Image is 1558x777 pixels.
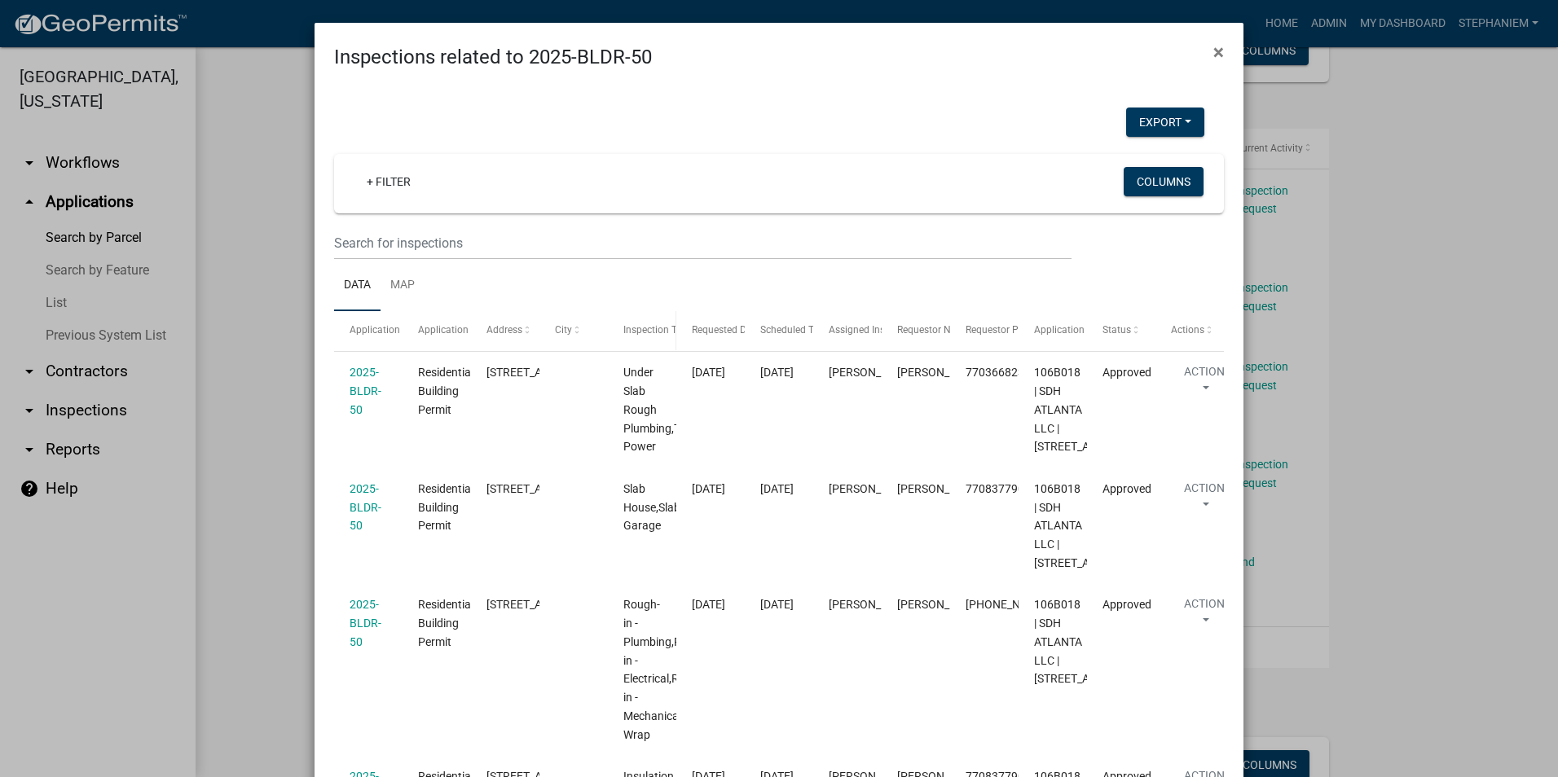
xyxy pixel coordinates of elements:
[486,482,587,495] span: 127 CREEKSIDE RD
[418,366,473,416] span: Residential Building Permit
[350,324,400,336] span: Application
[623,324,693,336] span: Inspection Type
[760,595,798,614] div: [DATE]
[486,598,587,611] span: 127 CREEKSIDE RD
[350,598,381,648] a: 2025-BLDR-50
[1102,324,1131,336] span: Status
[418,324,492,336] span: Application Type
[829,324,913,336] span: Assigned Inspector
[950,311,1019,350] datatable-header-cell: Requestor Phone
[760,363,798,382] div: [DATE]
[745,311,813,350] datatable-header-cell: Scheduled Time
[1034,366,1134,453] span: 106B018 | SDH ATLANTA LLC | 127 CREEKSIDE RD
[897,324,970,336] span: Requestor Name
[692,598,725,611] span: 06/20/2025
[1213,41,1224,64] span: ×
[1155,311,1224,350] datatable-header-cell: Actions
[1034,482,1134,569] span: 106B018 | SDH ATLANTA LLC | 127 CREEKSIDE RD
[623,366,702,453] span: Under Slab Rough Plumbing,Temp Power
[966,598,1062,611] span: 770-837-7902
[966,482,1031,495] span: 7708377902
[1102,366,1151,379] span: Approved
[829,482,916,495] span: Cedrick Moreland
[897,482,984,495] span: Jamaul white
[403,311,471,350] datatable-header-cell: Application Type
[1102,482,1151,495] span: Approved
[623,482,680,533] span: Slab House,Slab Garage
[623,598,761,740] span: Rough-in - Plumbing,Rough-in - Electrical,Rough-in - Mechanical,Framing,House Wrap
[1171,595,1238,636] button: Action
[1102,598,1151,611] span: Approved
[486,366,587,379] span: 127 CREEKSIDE RD
[555,324,572,336] span: City
[882,311,950,350] datatable-header-cell: Requestor Name
[692,324,760,336] span: Requested Date
[1124,167,1204,196] button: Columns
[350,366,381,416] a: 2025-BLDR-50
[608,311,676,350] datatable-header-cell: Inspection Type
[1171,363,1238,404] button: Action
[334,311,403,350] datatable-header-cell: Application
[354,167,424,196] a: + Filter
[1034,324,1137,336] span: Application Description
[829,598,916,611] span: Cedrick Moreland
[486,324,522,336] span: Address
[897,366,984,379] span: Justin Adkins
[692,366,725,379] span: 05/22/2025
[676,311,745,350] datatable-header-cell: Requested Date
[966,324,1041,336] span: Requestor Phone
[1019,311,1087,350] datatable-header-cell: Application Description
[334,42,652,72] h4: Inspections related to 2025-BLDR-50
[418,598,473,648] span: Residential Building Permit
[1200,29,1237,75] button: Close
[760,480,798,498] div: [DATE]
[418,482,473,533] span: Residential Building Permit
[829,366,916,379] span: Michele Rivera
[381,260,425,312] a: Map
[1034,598,1134,685] span: 106B018 | SDH ATLANTA LLC | 127 CREEKSIDE RD
[1171,480,1238,520] button: Action
[966,366,1031,379] span: 7703668239
[1087,311,1155,350] datatable-header-cell: Status
[1126,108,1204,137] button: Export
[334,260,381,312] a: Data
[1171,324,1204,336] span: Actions
[897,598,984,611] span: Jamal White
[334,226,1072,260] input: Search for inspections
[692,482,725,495] span: 05/28/2025
[539,311,608,350] datatable-header-cell: City
[760,324,830,336] span: Scheduled Time
[813,311,882,350] datatable-header-cell: Assigned Inspector
[471,311,539,350] datatable-header-cell: Address
[350,482,381,533] a: 2025-BLDR-50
